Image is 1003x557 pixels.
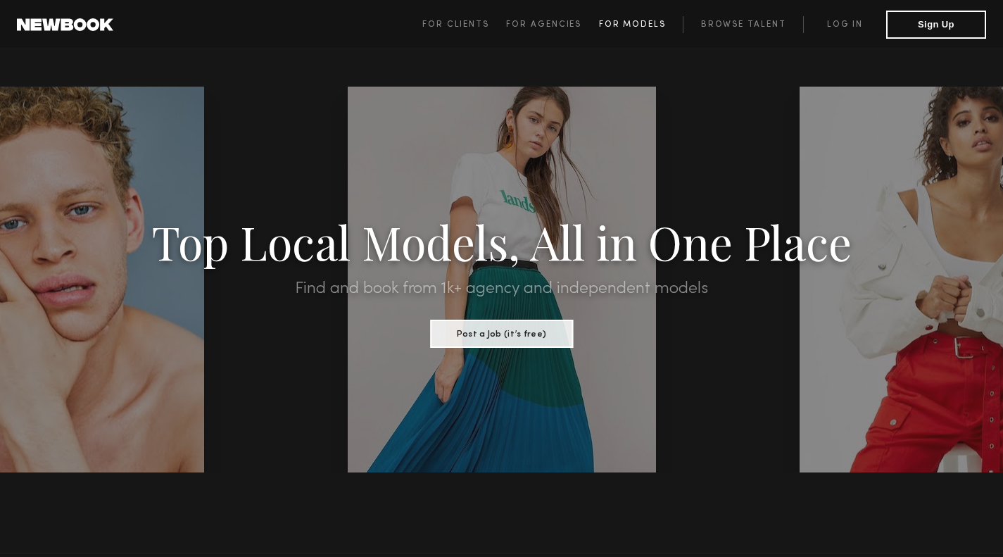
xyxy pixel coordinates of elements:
h2: Find and book from 1k+ agency and independent models [75,280,928,297]
a: Post a Job (it’s free) [430,325,573,340]
button: Post a Job (it’s free) [430,320,573,348]
button: Sign Up [886,11,986,39]
a: Browse Talent [683,16,803,33]
span: For Agencies [506,20,581,29]
a: For Agencies [506,16,598,33]
span: For Clients [422,20,489,29]
a: For Clients [422,16,506,33]
a: For Models [599,16,683,33]
a: Log in [803,16,886,33]
span: For Models [599,20,666,29]
h1: Top Local Models, All in One Place [75,220,928,263]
